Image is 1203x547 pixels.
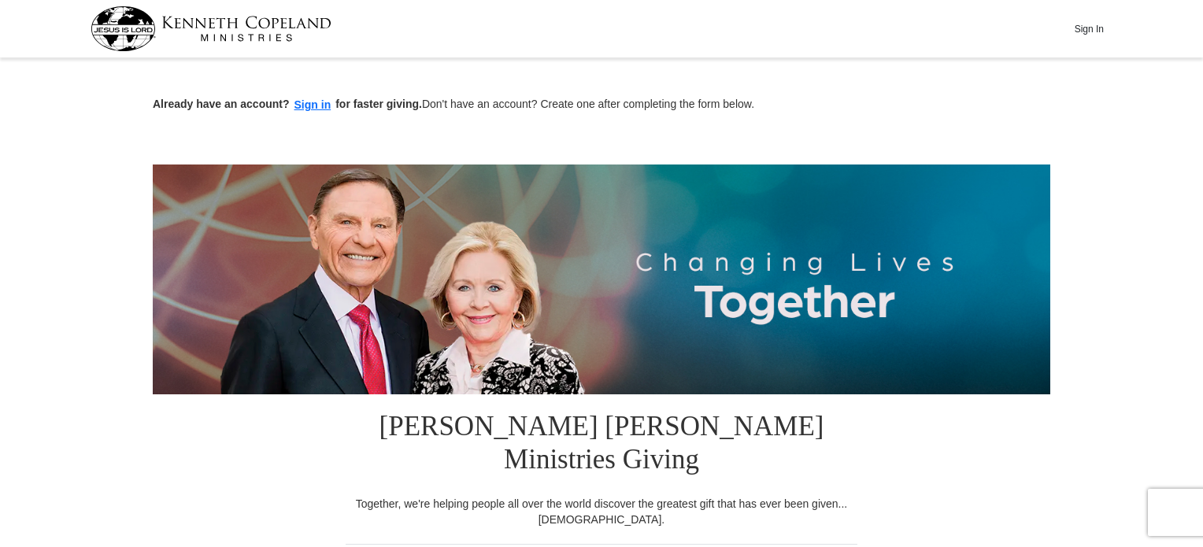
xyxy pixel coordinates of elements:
[346,496,857,527] div: Together, we're helping people all over the world discover the greatest gift that has ever been g...
[153,96,1050,114] p: Don't have an account? Create one after completing the form below.
[91,6,331,51] img: kcm-header-logo.svg
[290,96,336,114] button: Sign in
[346,394,857,496] h1: [PERSON_NAME] [PERSON_NAME] Ministries Giving
[1065,17,1112,41] button: Sign In
[153,98,422,110] strong: Already have an account? for faster giving.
